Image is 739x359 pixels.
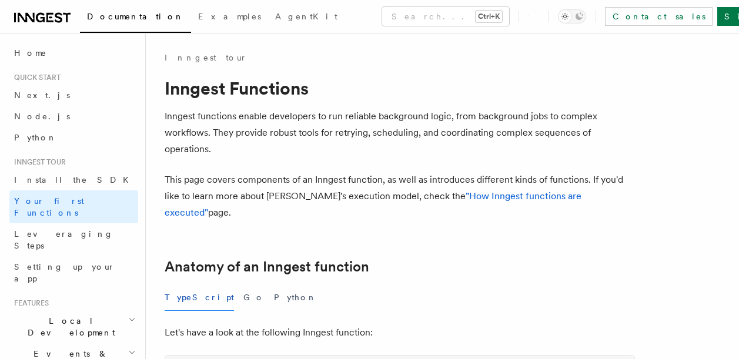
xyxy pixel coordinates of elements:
[243,284,265,311] button: Go
[198,12,261,21] span: Examples
[14,175,136,184] span: Install the SDK
[165,259,369,275] a: Anatomy of an Inngest function
[605,7,713,26] a: Contact sales
[14,229,113,250] span: Leveraging Steps
[9,85,138,106] a: Next.js
[165,284,234,311] button: TypeScript
[9,73,61,82] span: Quick start
[476,11,502,22] kbd: Ctrl+K
[382,7,509,26] button: Search...Ctrl+K
[14,112,70,121] span: Node.js
[9,315,128,338] span: Local Development
[14,262,115,283] span: Setting up your app
[165,52,247,63] a: Inngest tour
[14,196,84,217] span: Your first Functions
[268,4,345,32] a: AgentKit
[9,190,138,223] a: Your first Functions
[275,12,337,21] span: AgentKit
[558,9,586,24] button: Toggle dark mode
[165,324,635,341] p: Let's have a look at the following Inngest function:
[14,90,70,100] span: Next.js
[9,42,138,63] a: Home
[191,4,268,32] a: Examples
[9,223,138,256] a: Leveraging Steps
[9,157,66,167] span: Inngest tour
[87,12,184,21] span: Documentation
[9,106,138,127] a: Node.js
[9,298,49,308] span: Features
[14,47,47,59] span: Home
[9,169,138,190] a: Install the SDK
[165,108,635,157] p: Inngest functions enable developers to run reliable background logic, from background jobs to com...
[14,133,57,142] span: Python
[80,4,191,33] a: Documentation
[274,284,317,311] button: Python
[9,127,138,148] a: Python
[165,78,635,99] h1: Inngest Functions
[9,310,138,343] button: Local Development
[165,172,635,221] p: This page covers components of an Inngest function, as well as introduces different kinds of func...
[9,256,138,289] a: Setting up your app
